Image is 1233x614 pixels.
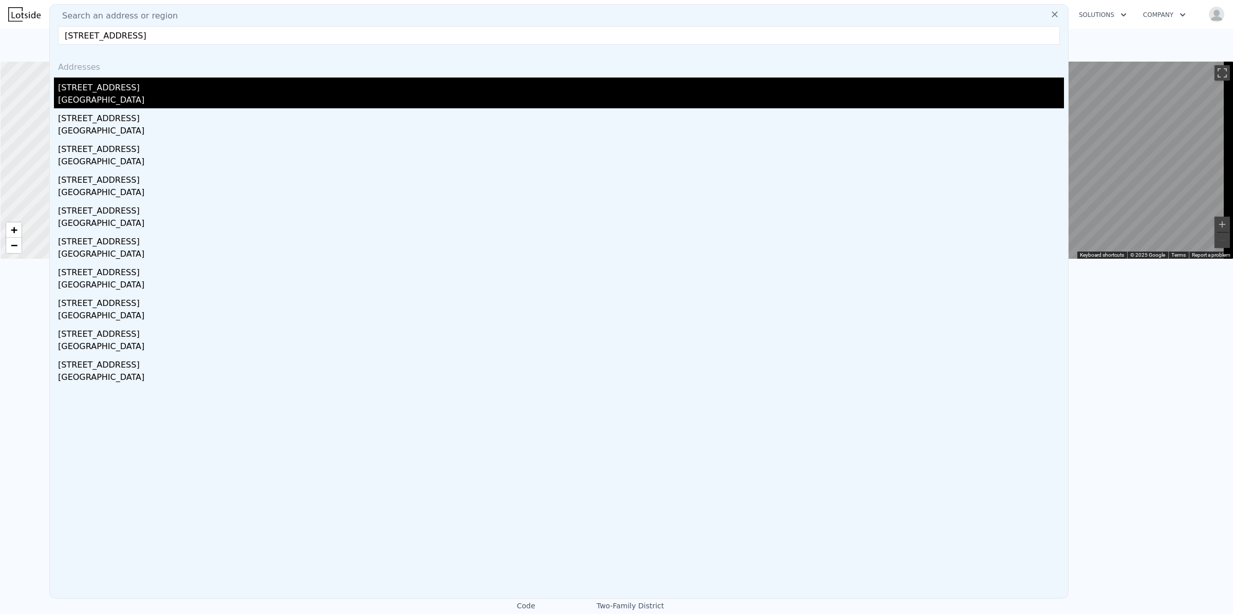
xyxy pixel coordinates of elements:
[1171,252,1186,258] a: Terms (opens in new tab)
[11,239,17,252] span: −
[6,238,22,253] a: Zoom out
[1080,252,1124,259] button: Keyboard shortcuts
[54,53,1064,78] div: Addresses
[58,324,1064,340] div: [STREET_ADDRESS]
[58,186,1064,201] div: [GEOGRAPHIC_DATA]
[58,248,1064,262] div: [GEOGRAPHIC_DATA]
[1215,217,1230,232] button: Zoom in
[6,222,22,238] a: Zoom in
[58,355,1064,371] div: [STREET_ADDRESS]
[58,217,1064,232] div: [GEOGRAPHIC_DATA]
[517,601,596,611] div: Code
[58,262,1064,279] div: [STREET_ADDRESS]
[58,371,1064,386] div: [GEOGRAPHIC_DATA]
[58,108,1064,125] div: [STREET_ADDRESS]
[58,26,1060,45] input: Enter an address, city, region, neighborhood or zip code
[1215,65,1230,81] button: Toggle fullscreen view
[58,232,1064,248] div: [STREET_ADDRESS]
[58,201,1064,217] div: [STREET_ADDRESS]
[58,170,1064,186] div: [STREET_ADDRESS]
[58,125,1064,139] div: [GEOGRAPHIC_DATA]
[58,94,1064,108] div: [GEOGRAPHIC_DATA]
[58,310,1064,324] div: [GEOGRAPHIC_DATA]
[58,139,1064,156] div: [STREET_ADDRESS]
[58,293,1064,310] div: [STREET_ADDRESS]
[1130,252,1165,258] span: © 2025 Google
[1192,252,1230,258] a: Report a problem
[1215,233,1230,248] button: Zoom out
[596,601,666,611] div: Two-Family District
[54,10,178,22] span: Search an address or region
[11,223,17,236] span: +
[58,279,1064,293] div: [GEOGRAPHIC_DATA]
[1135,6,1194,24] button: Company
[58,78,1064,94] div: [STREET_ADDRESS]
[8,7,41,22] img: Lotside
[1071,6,1135,24] button: Solutions
[58,340,1064,355] div: [GEOGRAPHIC_DATA]
[1208,6,1225,23] img: avatar
[58,156,1064,170] div: [GEOGRAPHIC_DATA]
